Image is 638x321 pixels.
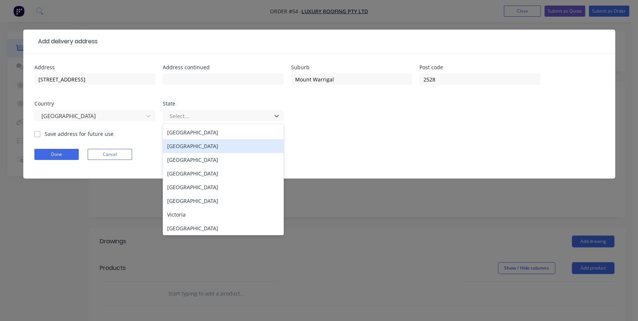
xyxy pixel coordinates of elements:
div: Add delivery address [34,37,98,46]
div: [GEOGRAPHIC_DATA] [163,194,284,208]
div: State [163,101,284,106]
div: [GEOGRAPHIC_DATA] [163,167,284,180]
div: [GEOGRAPHIC_DATA] [163,180,284,194]
div: Country [34,101,155,106]
div: Address [34,65,155,70]
div: [GEOGRAPHIC_DATA] [163,139,284,153]
div: [GEOGRAPHIC_DATA] [163,221,284,235]
button: Done [34,149,79,160]
div: Victoria [163,208,284,221]
div: [GEOGRAPHIC_DATA] [163,126,284,139]
button: Cancel [88,149,132,160]
div: Suburb [291,65,412,70]
div: [GEOGRAPHIC_DATA] [163,153,284,167]
div: Post code [419,65,540,70]
div: Address continued [163,65,284,70]
label: Save address for future use [45,130,114,138]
